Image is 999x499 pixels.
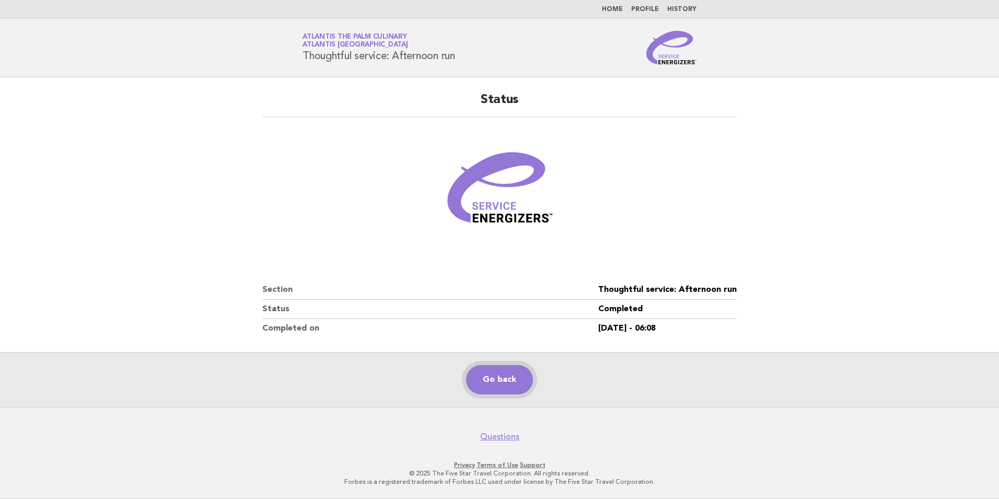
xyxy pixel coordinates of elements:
p: · · [180,461,819,469]
a: Terms of Use [477,461,518,469]
h2: Status [262,92,737,117]
span: Atlantis [GEOGRAPHIC_DATA] [303,42,408,49]
a: Profile [631,6,659,13]
img: Verified [437,130,562,255]
dt: Completed on [262,319,598,338]
p: © 2025 The Five Star Travel Corporation. All rights reserved. [180,469,819,478]
a: Privacy [454,461,475,469]
dd: Thoughtful service: Afternoon run [598,280,737,300]
a: Home [602,6,623,13]
p: Forbes is a registered trademark of Forbes LLC used under license by The Five Star Travel Corpora... [180,478,819,486]
dd: Completed [598,300,737,319]
h1: Thoughtful service: Afternoon run [303,34,455,61]
dd: [DATE] - 06:08 [598,319,737,338]
a: Support [520,461,545,469]
a: Questions [480,432,519,442]
img: Service Energizers [646,31,696,64]
a: Go back [466,365,533,394]
a: Atlantis The Palm CulinaryAtlantis [GEOGRAPHIC_DATA] [303,33,408,48]
dt: Status [262,300,598,319]
a: History [667,6,696,13]
dt: Section [262,280,598,300]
